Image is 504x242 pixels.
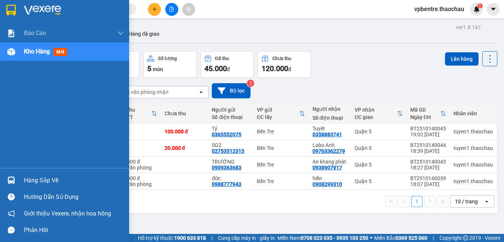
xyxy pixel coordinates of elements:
div: 20.000 đ [120,159,157,165]
div: Tại văn phòng [120,165,157,171]
div: HTTT [120,114,151,120]
div: 18:39 [DATE] [410,148,446,154]
button: caret-down [487,3,500,16]
div: Tuyết [313,126,348,131]
div: tuyen1.thaochau [453,178,493,184]
div: đức [212,175,249,181]
img: warehouse-icon [7,176,15,184]
div: Số điện thoại [212,114,249,120]
button: Đã thu45.000đ [200,51,254,78]
button: Số lượng5món [143,51,197,78]
svg: open [484,199,490,204]
span: file-add [169,7,174,12]
button: file-add [165,3,178,16]
div: Quận 5 [355,178,403,184]
button: 1 [411,196,422,207]
div: Số điện thoại [313,115,348,121]
svg: open [198,89,204,95]
span: question-circle [8,193,15,200]
span: Giới thiệu Vexere, nhận hoa hồng [24,209,111,218]
span: 5 [147,64,151,73]
span: message [8,227,15,234]
th: Toggle SortBy [116,104,161,123]
div: 02753512315 [212,148,244,154]
div: An khang phát [313,159,348,165]
span: ⚪️ [370,236,372,239]
button: plus [148,3,161,16]
span: 1 [479,3,481,8]
div: Số lượng [158,56,177,61]
div: 18:27 [DATE] [410,165,446,171]
img: icon-new-feature [473,6,480,13]
span: Miền Bắc [374,234,427,242]
div: Quận 5 [355,162,403,168]
span: 45.000 [204,64,227,73]
div: Quận 5 [355,129,403,134]
div: tuyen1.thaochau [453,129,493,134]
div: Bến Tre [257,129,305,134]
div: 10 / trang [455,198,478,205]
img: warehouse-icon [7,48,15,56]
div: hiền [313,175,348,181]
div: ver 1.8.147 [456,23,481,31]
div: Chưa thu [165,111,205,116]
div: Tại văn phòng [120,181,157,187]
th: Toggle SortBy [351,104,407,123]
div: 0365552075 [212,131,241,137]
div: 100.000 đ [165,129,205,134]
button: Chưa thu120.000đ [258,51,311,78]
span: 120.000 [262,64,288,73]
div: Chọn văn phòng nhận [118,88,169,96]
span: down [118,30,124,36]
button: Lên hàng [445,52,479,66]
strong: 1900 633 818 [174,235,206,241]
div: Đã thu [120,107,151,113]
div: Bến Tre [257,145,305,151]
div: tuyen1.thaochau [453,162,493,168]
div: Chưa thu [272,56,291,61]
img: solution-icon [7,29,15,37]
span: đ [227,66,230,72]
div: Người nhận [313,106,348,112]
span: đ [288,66,291,72]
div: Hướng dẫn sử dụng [24,192,124,203]
div: Tý [212,126,249,131]
span: vpbentre.thaochau [408,4,470,14]
div: Bến Tre [257,162,305,168]
span: Kho hàng [24,48,50,55]
span: Cung cấp máy in - giấy in: [218,234,276,242]
span: | [211,234,213,242]
div: tuyen1.thaochau [453,145,493,151]
div: Hàng sắp về [24,175,124,186]
span: caret-down [490,6,497,13]
button: Hàng đã giao [122,25,165,43]
div: 0908299310 [313,181,342,187]
img: logo-vxr [6,5,16,16]
th: Toggle SortBy [253,104,309,123]
div: 19:02 [DATE] [410,131,446,137]
div: 09763362279 [313,148,345,154]
span: plus [152,7,157,12]
div: BT2510140045 [410,126,446,131]
strong: 0708 023 035 - 0935 103 250 [301,235,368,241]
button: Bộ lọc [212,83,251,98]
div: Người gửi [212,107,249,113]
strong: 0369 525 060 [396,235,427,241]
div: 20.000 đ [165,145,205,151]
span: Báo cáo [24,28,46,38]
div: Bến Tre [257,178,305,184]
span: aim [186,7,191,12]
div: ĐC lấy [257,114,299,120]
div: Phản hồi [24,225,124,236]
span: copyright [463,235,468,241]
div: 0358883741 [313,131,342,137]
div: BT2510140044 [410,142,446,148]
div: 25.000 đ [120,175,157,181]
div: 18:07 [DATE] [410,181,446,187]
sup: 1 [477,3,483,8]
div: VP gửi [257,107,299,113]
span: mới [53,48,67,56]
div: Mã GD [410,107,440,113]
span: | [433,234,434,242]
span: notification [8,210,15,217]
